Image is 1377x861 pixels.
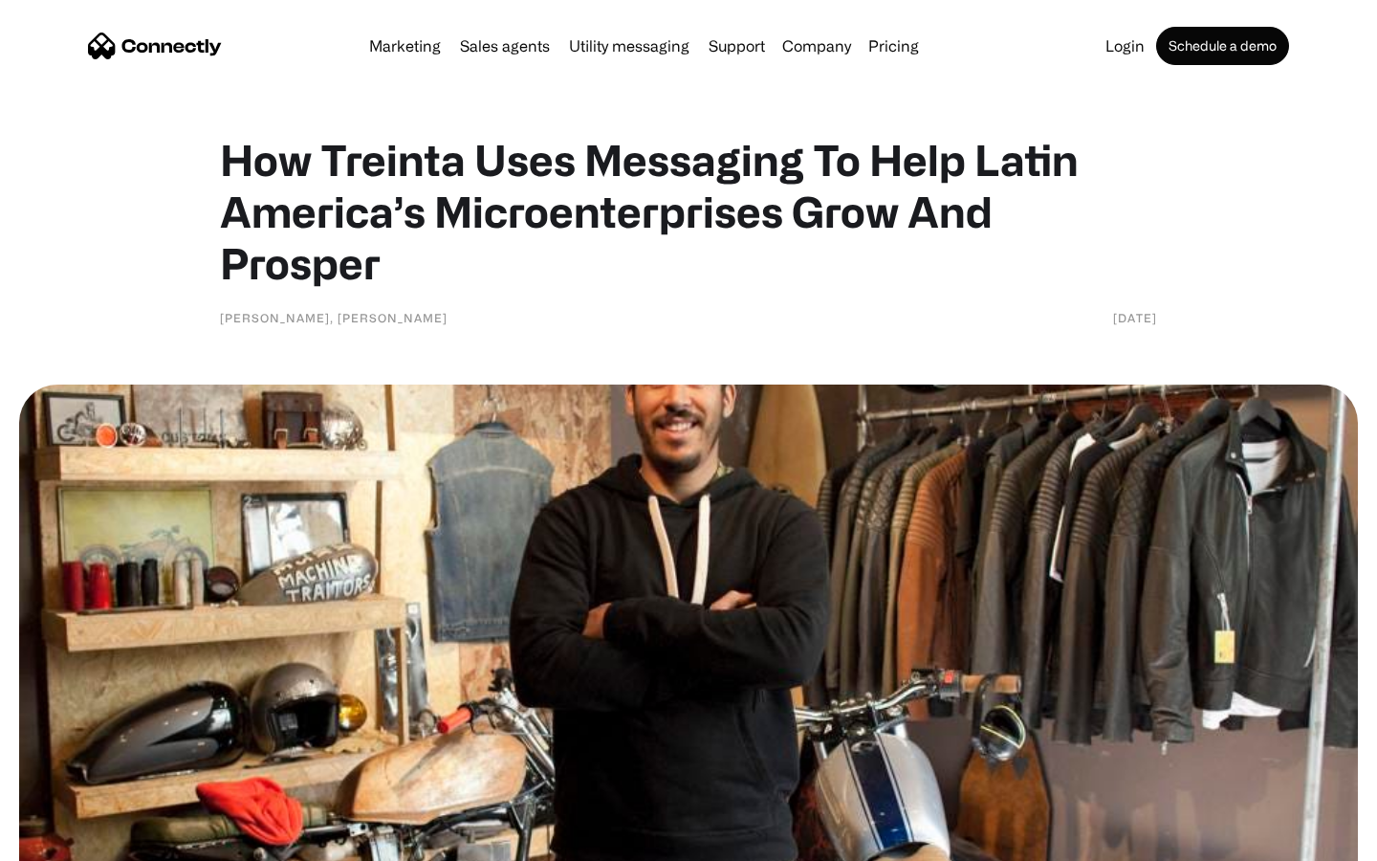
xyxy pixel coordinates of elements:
a: Sales agents [452,38,557,54]
a: Utility messaging [561,38,697,54]
a: Support [701,38,773,54]
div: Company [782,33,851,59]
a: Pricing [861,38,927,54]
aside: Language selected: English [19,828,115,854]
ul: Language list [38,828,115,854]
div: [PERSON_NAME], [PERSON_NAME] [220,308,448,327]
h1: How Treinta Uses Messaging To Help Latin America’s Microenterprises Grow And Prosper [220,134,1157,289]
div: [DATE] [1113,308,1157,327]
a: Login [1098,38,1152,54]
a: Marketing [361,38,448,54]
a: Schedule a demo [1156,27,1289,65]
